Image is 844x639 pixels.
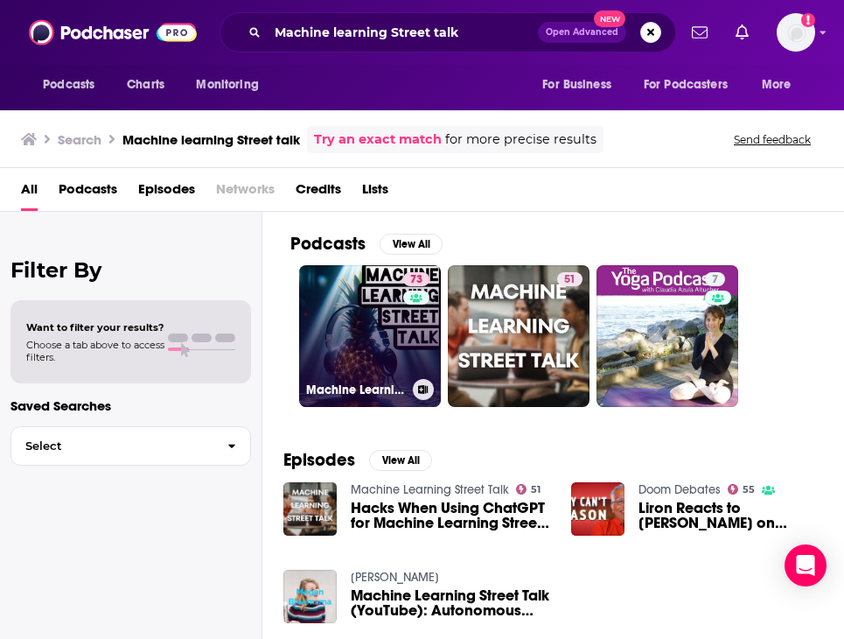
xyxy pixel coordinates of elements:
span: Logged in as caitmwalters [777,13,815,52]
a: Lists [362,175,388,211]
a: Show notifications dropdown [729,18,756,47]
a: Doom Debates [638,482,721,497]
a: Megan Bloemsma [351,570,439,585]
a: 51 [516,484,541,495]
span: Networks [216,175,275,211]
a: Liron Reacts to Subbarao Kambhampati on Machine Learning Street Talk [638,501,838,530]
span: For Business [542,73,611,97]
a: 73 [403,272,429,286]
div: Open Intercom Messenger [785,544,827,586]
button: View All [380,234,443,255]
span: For Podcasters [644,73,728,97]
span: Liron Reacts to [PERSON_NAME] on Machine Learning Street Talk [638,501,838,530]
svg: Add a profile image [801,13,815,27]
input: Search podcasts, credits, & more... [268,18,538,46]
span: 7 [712,271,718,289]
span: Charts [127,73,164,97]
span: More [762,73,792,97]
a: All [21,175,38,211]
button: open menu [632,68,753,102]
a: Episodes [138,175,195,211]
a: EpisodesView All [283,449,432,471]
a: 73Machine Learning Street Talk (MLST) [299,265,441,407]
a: 51 [557,272,582,286]
a: Podcasts [59,175,117,211]
span: for more precise results [445,130,596,150]
button: Show profile menu [777,13,815,52]
span: New [594,11,625,27]
h2: Filter By [10,257,251,283]
span: 55 [743,486,755,494]
button: View All [369,450,432,471]
div: Search podcasts, credits, & more... [220,12,676,53]
button: Open AdvancedNew [538,22,626,43]
button: open menu [530,68,633,102]
a: Show notifications dropdown [685,18,715,47]
a: Charts [115,68,175,102]
a: 7 [705,272,725,286]
img: Machine Learning Street Talk (YouTube): Autonomous Learning [283,570,337,623]
span: Open Advanced [546,28,618,37]
a: Credits [296,175,341,211]
button: Send feedback [729,132,816,147]
span: Choose a tab above to access filters. [26,339,164,363]
h2: Episodes [283,449,355,471]
span: 51 [531,486,541,494]
p: Saved Searches [10,397,251,414]
a: PodcastsView All [290,233,443,255]
a: Hacks When Using ChatGPT for Machine Learning Street Talk [351,501,550,530]
span: Want to filter your results? [26,321,164,334]
h3: Search [58,131,101,148]
span: 73 [410,271,422,289]
img: User Profile [777,13,815,52]
span: 51 [564,271,575,289]
span: Monitoring [196,73,258,97]
button: open menu [750,68,813,102]
h2: Podcasts [290,233,366,255]
a: 51 [448,265,589,407]
h3: Machine Learning Street Talk (MLST) [306,383,406,397]
button: open menu [184,68,281,102]
img: Liron Reacts to Subbarao Kambhampati on Machine Learning Street Talk [571,482,624,536]
button: Select [10,426,251,466]
a: Try an exact match [314,130,442,150]
a: Machine Learning Street Talk [351,482,509,497]
img: Podchaser - Follow, Share and Rate Podcasts [29,16,197,49]
span: Podcasts [43,73,94,97]
button: open menu [31,68,117,102]
a: 55 [728,484,756,495]
h3: Machine learning Street talk [122,131,300,148]
a: Machine Learning Street Talk (YouTube): Autonomous Learning [351,588,550,618]
img: Hacks When Using ChatGPT for Machine Learning Street Talk [283,482,337,536]
a: 7 [596,265,738,407]
span: Select [11,440,213,452]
